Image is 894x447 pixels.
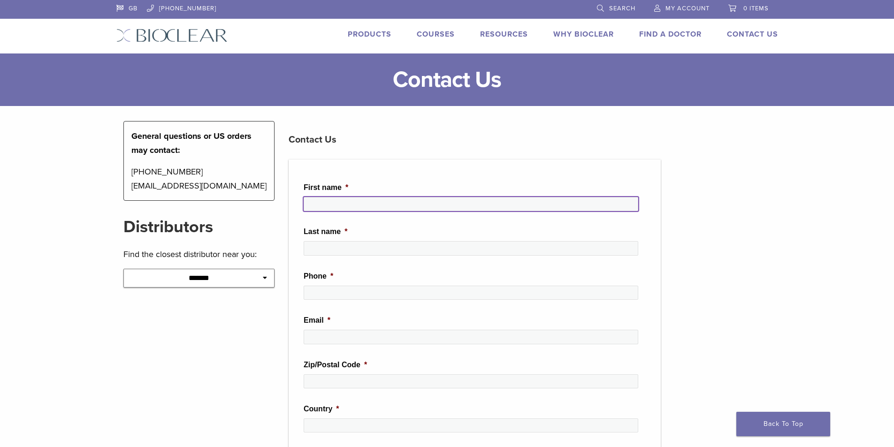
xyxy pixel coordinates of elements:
[123,247,275,261] p: Find the closest distributor near you:
[727,30,778,39] a: Contact Us
[304,183,348,193] label: First name
[289,129,661,151] h3: Contact Us
[553,30,614,39] a: Why Bioclear
[304,272,333,281] label: Phone
[304,227,347,237] label: Last name
[131,131,252,155] strong: General questions or US orders may contact:
[609,5,635,12] span: Search
[639,30,702,39] a: Find A Doctor
[304,360,367,370] label: Zip/Postal Code
[480,30,528,39] a: Resources
[743,5,769,12] span: 0 items
[131,165,267,193] p: [PHONE_NUMBER] [EMAIL_ADDRESS][DOMAIN_NAME]
[304,316,330,326] label: Email
[304,404,339,414] label: Country
[417,30,455,39] a: Courses
[348,30,391,39] a: Products
[123,216,275,238] h2: Distributors
[116,29,228,42] img: Bioclear
[736,412,830,436] a: Back To Top
[665,5,710,12] span: My Account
